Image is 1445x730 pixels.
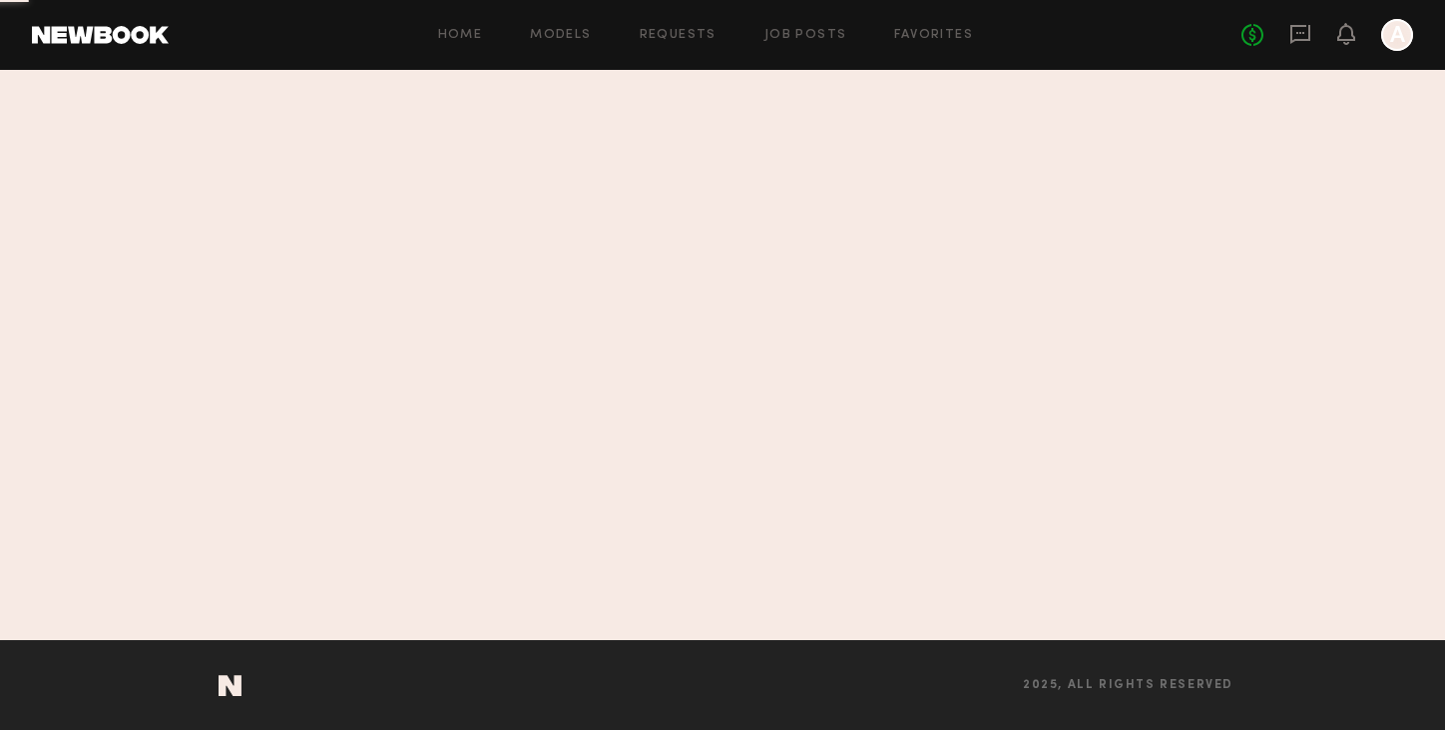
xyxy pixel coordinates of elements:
a: Home [438,29,483,42]
span: 2025, all rights reserved [1023,679,1233,692]
a: Favorites [894,29,973,42]
a: Models [530,29,591,42]
a: Requests [640,29,717,42]
a: Job Posts [764,29,847,42]
a: A [1381,19,1413,51]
